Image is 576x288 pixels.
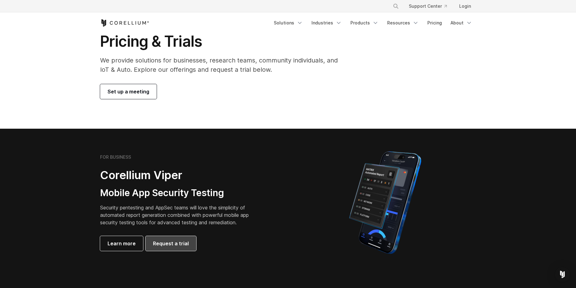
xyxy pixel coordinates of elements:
p: Security pentesting and AppSec teams will love the simplicity of automated report generation comb... [100,204,258,226]
a: Login [454,1,476,12]
a: Pricing [424,17,446,28]
a: Resources [383,17,422,28]
a: Learn more [100,236,143,251]
a: Solutions [270,17,307,28]
a: Support Center [404,1,452,12]
a: Set up a meeting [100,84,157,99]
span: Learn more [108,240,136,247]
div: Navigation Menu [385,1,476,12]
span: Set up a meeting [108,88,149,95]
h2: Corellium Viper [100,168,258,182]
div: Navigation Menu [270,17,476,28]
h3: Mobile App Security Testing [100,187,258,199]
a: Industries [308,17,345,28]
h6: FOR BUSINESS [100,154,131,160]
img: Corellium MATRIX automated report on iPhone showing app vulnerability test results across securit... [339,148,432,257]
a: Corellium Home [100,19,149,27]
a: Request a trial [146,236,196,251]
a: About [447,17,476,28]
span: Request a trial [153,240,189,247]
p: We provide solutions for businesses, research teams, community individuals, and IoT & Auto. Explo... [100,56,346,74]
a: Products [347,17,382,28]
h1: Pricing & Trials [100,32,346,51]
div: Open Intercom Messenger [555,267,570,282]
button: Search [390,1,401,12]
